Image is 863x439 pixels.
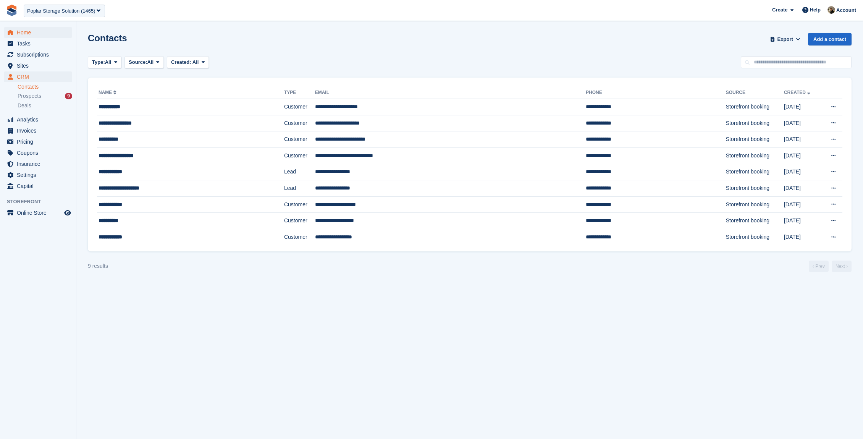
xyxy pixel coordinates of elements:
[784,229,821,245] td: [DATE]
[777,36,793,43] span: Export
[18,83,72,91] a: Contacts
[4,125,72,136] a: menu
[4,38,72,49] a: menu
[4,159,72,169] a: menu
[17,125,63,136] span: Invoices
[88,56,121,69] button: Type: All
[726,180,784,197] td: Storefront booking
[784,213,821,229] td: [DATE]
[772,6,787,14] span: Create
[4,71,72,82] a: menu
[726,147,784,164] td: Storefront booking
[284,99,315,115] td: Customer
[4,114,72,125] a: menu
[726,115,784,131] td: Storefront booking
[284,213,315,229] td: Customer
[167,56,209,69] button: Created: All
[284,115,315,131] td: Customer
[18,92,72,100] a: Prospects 9
[807,261,853,272] nav: Page
[88,33,127,43] h1: Contacts
[171,59,191,65] span: Created:
[784,99,821,115] td: [DATE]
[105,58,112,66] span: All
[4,49,72,60] a: menu
[784,115,821,131] td: [DATE]
[4,60,72,71] a: menu
[284,87,315,99] th: Type
[284,180,315,197] td: Lead
[726,196,784,213] td: Storefront booking
[784,147,821,164] td: [DATE]
[284,196,315,213] td: Customer
[17,181,63,191] span: Capital
[17,159,63,169] span: Insurance
[129,58,147,66] span: Source:
[784,180,821,197] td: [DATE]
[586,87,726,99] th: Phone
[726,164,784,180] td: Storefront booking
[63,208,72,217] a: Preview store
[17,170,63,180] span: Settings
[17,38,63,49] span: Tasks
[726,131,784,148] td: Storefront booking
[726,87,784,99] th: Source
[17,114,63,125] span: Analytics
[192,59,199,65] span: All
[4,170,72,180] a: menu
[726,213,784,229] td: Storefront booking
[4,147,72,158] a: menu
[784,196,821,213] td: [DATE]
[17,71,63,82] span: CRM
[88,262,108,270] div: 9 results
[784,90,812,95] a: Created
[6,5,18,16] img: stora-icon-8386f47178a22dfd0bd8f6a31ec36ba5ce8667c1dd55bd0f319d3a0aa187defe.svg
[17,136,63,147] span: Pricing
[18,102,31,109] span: Deals
[836,6,856,14] span: Account
[17,49,63,60] span: Subscriptions
[810,6,821,14] span: Help
[4,207,72,218] a: menu
[99,90,118,95] a: Name
[4,136,72,147] a: menu
[284,147,315,164] td: Customer
[17,207,63,218] span: Online Store
[284,164,315,180] td: Lead
[315,87,586,99] th: Email
[18,92,41,100] span: Prospects
[17,27,63,38] span: Home
[784,164,821,180] td: [DATE]
[832,261,852,272] a: Next
[284,131,315,148] td: Customer
[147,58,154,66] span: All
[809,261,829,272] a: Previous
[808,33,852,45] a: Add a contact
[726,99,784,115] td: Storefront booking
[284,229,315,245] td: Customer
[4,27,72,38] a: menu
[17,60,63,71] span: Sites
[124,56,164,69] button: Source: All
[827,6,835,14] img: Oliver Bruce
[17,147,63,158] span: Coupons
[27,7,95,15] div: Poplar Storage Solution (1465)
[92,58,105,66] span: Type:
[18,102,72,110] a: Deals
[784,131,821,148] td: [DATE]
[768,33,802,45] button: Export
[4,181,72,191] a: menu
[65,93,72,99] div: 9
[7,198,76,206] span: Storefront
[726,229,784,245] td: Storefront booking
